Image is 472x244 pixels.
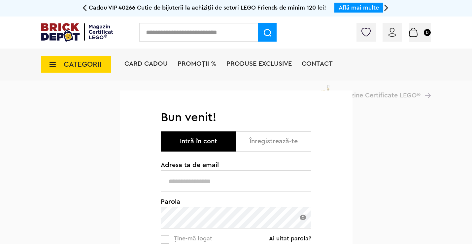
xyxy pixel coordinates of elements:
[178,60,217,67] a: PROMOȚII %
[161,131,236,152] button: Intră în cont
[174,235,212,241] span: Ține-mă logat
[424,29,431,36] small: 0
[64,61,101,68] span: CATEGORII
[89,5,326,11] span: Cadou VIP 40266 Cutie de bijuterii la achiziții de seturi LEGO Friends de minim 120 lei!
[226,60,292,67] a: Produse exclusive
[236,131,311,152] button: Înregistrează-te
[269,235,311,242] a: Ai uitat parola?
[339,5,379,11] a: Află mai multe
[124,60,168,67] a: Card Cadou
[161,110,311,125] h1: Bun venit!
[161,198,311,205] span: Parola
[302,60,333,67] a: Contact
[161,162,311,168] span: Adresa ta de email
